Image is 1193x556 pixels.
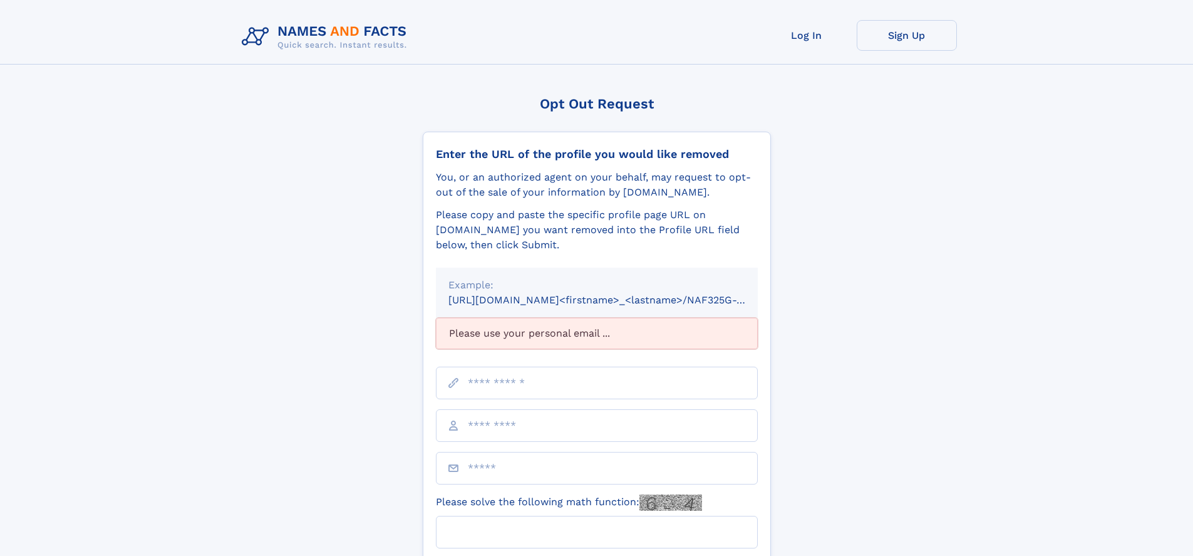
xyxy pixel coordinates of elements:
div: Example: [448,278,745,293]
div: Opt Out Request [423,96,771,112]
a: Sign Up [857,20,957,51]
div: You, or an authorized agent on your behalf, may request to opt-out of the sale of your informatio... [436,170,758,200]
small: [URL][DOMAIN_NAME]<firstname>_<lastname>/NAF325G-xxxxxxxx [448,294,782,306]
div: Please copy and paste the specific profile page URL on [DOMAIN_NAME] you want removed into the Pr... [436,207,758,253]
img: Logo Names and Facts [237,20,417,54]
div: Enter the URL of the profile you would like removed [436,147,758,161]
div: Please use your personal email ... [436,318,758,349]
label: Please solve the following math function: [436,495,702,511]
a: Log In [757,20,857,51]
